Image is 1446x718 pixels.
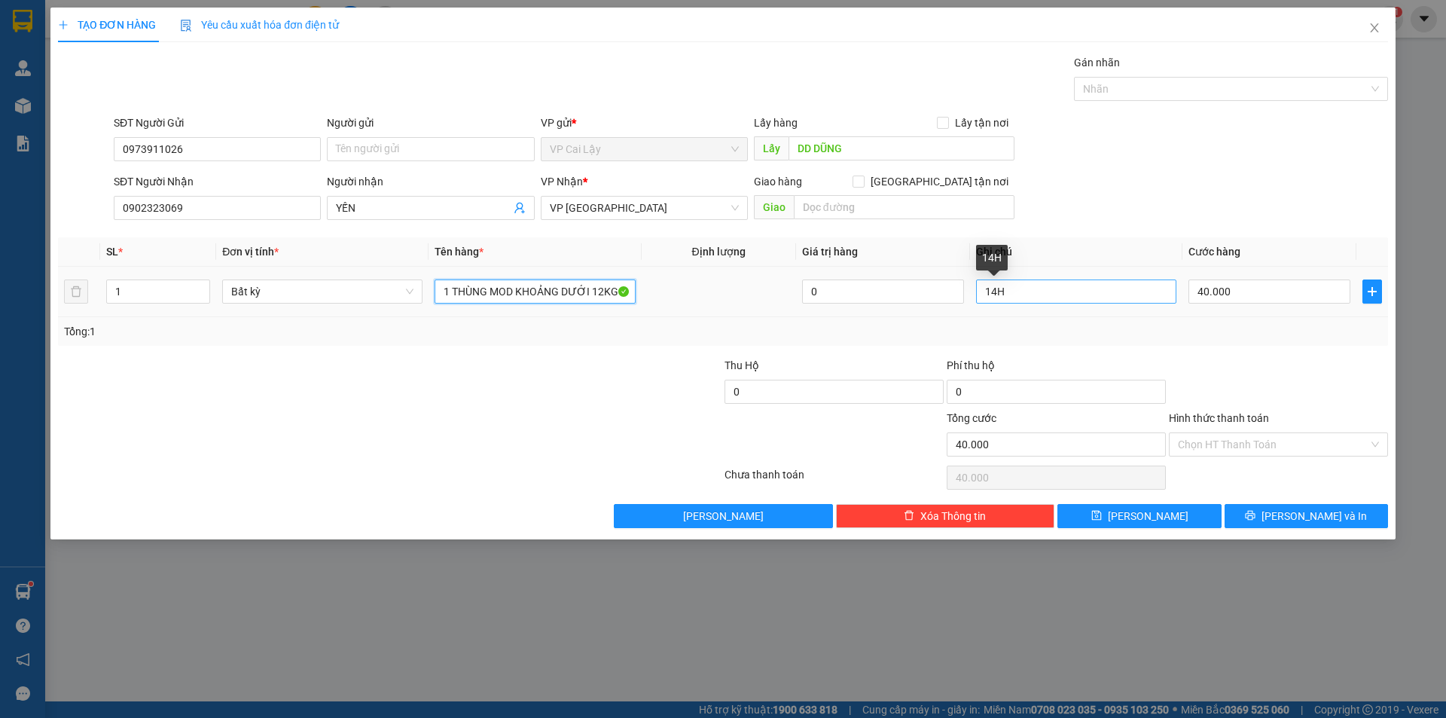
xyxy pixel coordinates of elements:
input: Dọc đường [794,195,1014,219]
input: Ghi Chú [976,280,1176,304]
span: Yêu cầu xuất hóa đơn điện tử [180,19,339,31]
button: plus [1362,280,1382,304]
span: Định lượng [692,246,746,258]
th: Ghi chú [970,237,1182,267]
span: Giao hàng [754,176,802,188]
span: Bất kỳ [231,280,413,303]
div: Chưa thanh toán [723,466,945,493]
span: plus [1363,286,1381,298]
span: Tổng cước [947,412,996,424]
div: Người nhận [327,173,534,190]
input: 0 [802,280,964,304]
label: Hình thức thanh toán [1169,412,1269,424]
span: [PERSON_NAME] và In [1261,508,1367,524]
button: [PERSON_NAME] [614,504,833,528]
div: 14H [976,245,1008,270]
button: save[PERSON_NAME] [1057,504,1221,528]
span: [GEOGRAPHIC_DATA] tận nơi [865,173,1014,190]
span: Xóa Thông tin [920,508,986,524]
div: Người gửi [327,115,534,131]
span: VP Sài Gòn [550,197,739,219]
span: close [1368,22,1380,34]
span: TẠO ĐƠN HÀNG [58,19,156,31]
span: VP Cai Lậy [550,138,739,160]
input: Dọc đường [789,136,1014,160]
span: printer [1245,510,1255,522]
span: Cước hàng [1188,246,1240,258]
button: deleteXóa Thông tin [836,504,1055,528]
span: plus [58,20,69,30]
span: Giá trị hàng [802,246,858,258]
span: user-add [514,202,526,214]
img: icon [180,20,192,32]
div: Phí thu hộ [947,357,1166,380]
div: SĐT Người Gửi [114,115,321,131]
span: Lấy tận nơi [949,115,1014,131]
div: VP gửi [541,115,748,131]
button: delete [64,280,88,304]
span: delete [904,510,914,522]
div: SĐT Người Nhận [114,173,321,190]
button: printer[PERSON_NAME] và In [1225,504,1388,528]
input: VD: Bàn, Ghế [435,280,635,304]
span: [PERSON_NAME] [683,508,764,524]
span: Lấy [754,136,789,160]
span: VP Nhận [541,176,583,188]
span: Đơn vị tính [222,246,279,258]
span: save [1091,510,1102,522]
span: Thu Hộ [725,359,759,371]
label: Gán nhãn [1074,57,1120,69]
div: Tổng: 1 [64,323,558,340]
span: SL [106,246,118,258]
span: Tên hàng [435,246,484,258]
span: Giao [754,195,794,219]
button: Close [1353,8,1396,50]
span: [PERSON_NAME] [1108,508,1188,524]
span: Lấy hàng [754,117,798,129]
